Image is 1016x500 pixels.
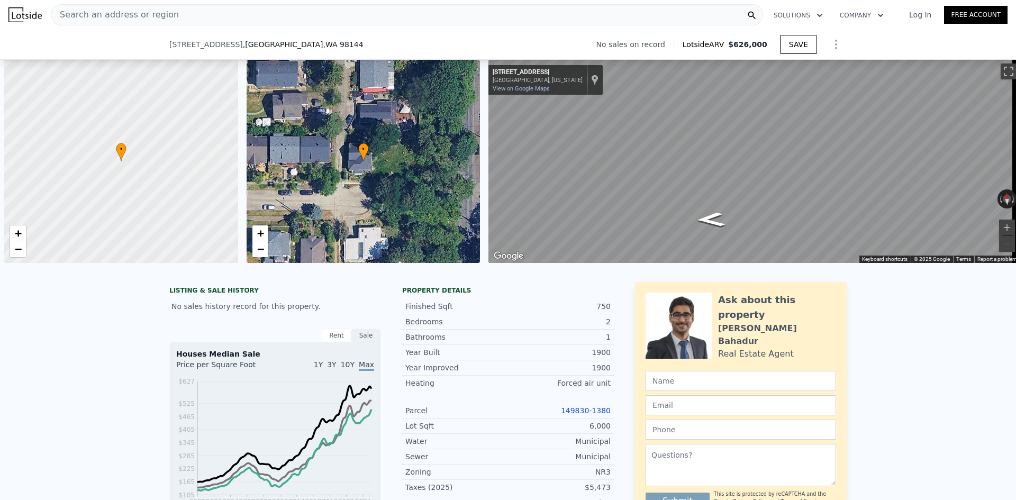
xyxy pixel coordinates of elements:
tspan: $465 [178,413,195,421]
span: , [GEOGRAPHIC_DATA] [243,39,364,50]
input: Phone [646,420,836,440]
div: No sales history record for this property. [169,297,381,316]
span: Max [359,360,374,371]
span: + [15,226,22,240]
tspan: $345 [178,439,195,447]
tspan: $285 [178,452,195,460]
div: 1900 [508,347,611,358]
div: [STREET_ADDRESS] [493,68,583,77]
button: Company [831,6,892,25]
span: , WA 98144 [323,40,363,49]
div: Sewer [405,451,508,462]
tspan: $105 [178,492,195,499]
div: • [116,143,126,161]
div: Houses Median Sale [176,349,374,359]
a: Free Account [944,6,1008,24]
div: Finished Sqft [405,301,508,312]
div: $5,473 [508,482,611,493]
span: Search an address or region [51,8,179,21]
tspan: $525 [178,400,195,407]
div: Sale [351,329,381,342]
a: Zoom in [10,225,26,241]
span: [STREET_ADDRESS] [169,39,243,50]
div: Real Estate Agent [718,348,794,360]
a: Show location on map [591,74,598,86]
span: + [257,226,264,240]
input: Email [646,395,836,415]
div: Parcel [405,405,508,416]
span: $626,000 [728,40,767,49]
tspan: $225 [178,465,195,472]
span: Lotside ARV [683,39,728,50]
span: 10Y [341,360,355,369]
div: Ask about this property [718,293,836,322]
span: − [257,242,264,256]
input: Name [646,371,836,391]
span: • [358,144,369,154]
div: 1900 [508,362,611,373]
button: Keyboard shortcuts [862,256,908,263]
a: Terms [956,256,971,262]
div: Municipal [508,451,611,462]
div: Taxes (2025) [405,482,508,493]
img: Google [491,249,526,263]
tspan: $405 [178,426,195,433]
div: Municipal [508,436,611,447]
a: 149830-1380 [561,406,611,415]
tspan: $627 [178,378,195,385]
a: Zoom out [10,241,26,257]
a: Log In [896,10,944,20]
span: © 2025 Google [914,256,950,262]
div: No sales on record [596,39,674,50]
div: Heating [405,378,508,388]
div: Property details [402,286,614,295]
button: Rotate counterclockwise [997,189,1003,208]
img: Lotside [8,7,42,22]
button: Show Options [825,34,847,55]
a: Zoom in [252,225,268,241]
div: Lot Sqft [405,421,508,431]
div: Forced air unit [508,378,611,388]
a: Open this area in Google Maps (opens a new window) [491,249,526,263]
div: • [358,143,369,161]
div: Rent [322,329,351,342]
div: LISTING & SALE HISTORY [169,286,381,297]
div: [GEOGRAPHIC_DATA], [US_STATE] [493,77,583,84]
div: Water [405,436,508,447]
div: Bedrooms [405,316,508,327]
div: Bathrooms [405,332,508,342]
a: View on Google Maps [493,85,550,92]
div: 1 [508,332,611,342]
span: 1Y [314,360,323,369]
path: Go West, S Hill St [684,209,737,230]
div: [PERSON_NAME] Bahadur [718,322,836,348]
div: Price per Square Foot [176,359,275,376]
button: Solutions [765,6,831,25]
span: • [116,144,126,154]
div: 6,000 [508,421,611,431]
div: Zoning [405,467,508,477]
div: Year Improved [405,362,508,373]
div: 2 [508,316,611,327]
button: SAVE [780,35,817,54]
a: Zoom out [252,241,268,257]
tspan: $165 [178,478,195,486]
span: 3Y [327,360,336,369]
div: Year Built [405,347,508,358]
button: Zoom out [999,236,1015,252]
div: 750 [508,301,611,312]
button: Reset the view [1003,189,1012,209]
div: NR3 [508,467,611,477]
button: Zoom in [999,220,1015,235]
span: − [15,242,22,256]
